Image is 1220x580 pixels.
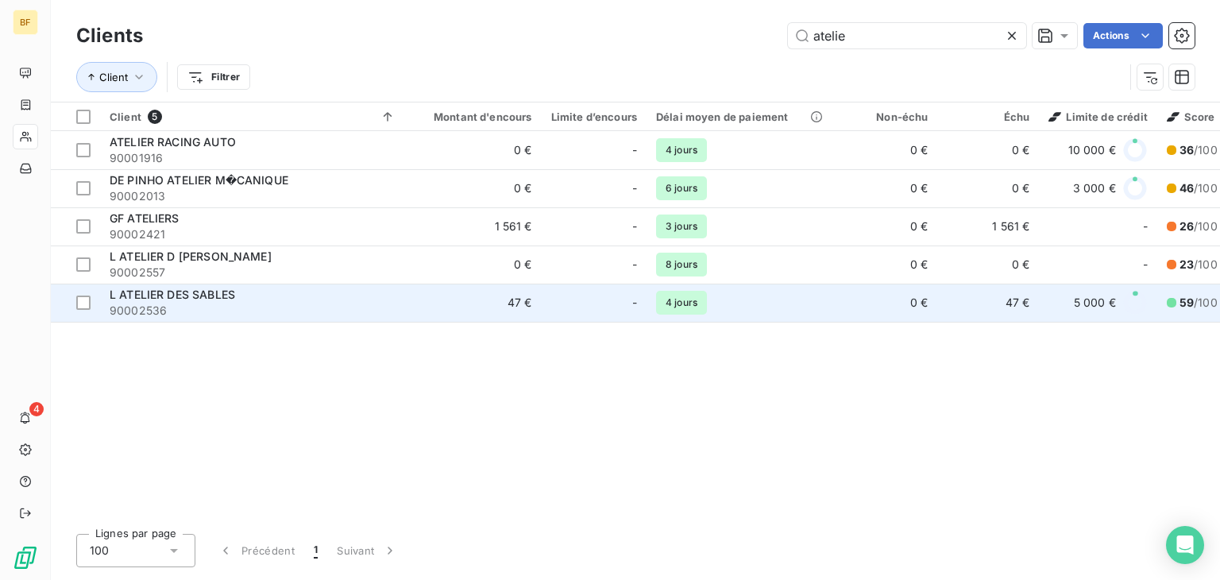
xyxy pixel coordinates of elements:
td: 1 561 € [937,207,1039,246]
td: 0 € [937,131,1039,169]
span: L ATELIER DES SABLES [110,288,235,301]
span: 8 jours [656,253,707,276]
span: - [632,218,637,234]
span: 4 [29,402,44,416]
span: Score [1167,110,1215,123]
span: 5 000 € [1074,295,1116,311]
span: - [632,180,637,196]
span: 5 [148,110,162,124]
span: /100 [1179,218,1218,234]
td: 0 € [405,131,542,169]
span: 90002557 [110,265,396,280]
span: - [632,257,637,273]
td: 0 € [937,169,1039,207]
td: 0 € [836,169,937,207]
div: Échu [947,110,1029,123]
button: Filtrer [177,64,250,90]
div: Open Intercom Messenger [1166,526,1204,564]
td: 0 € [836,284,937,322]
span: 6 jours [656,176,707,200]
span: GF ATELIERS [110,211,180,225]
span: Client [99,71,128,83]
span: 36 [1179,143,1194,157]
img: Logo LeanPay [13,545,38,570]
span: 90002536 [110,303,396,319]
div: Limite d’encours [551,110,637,123]
td: 0 € [836,246,937,284]
span: - [632,142,637,158]
span: 23 [1179,257,1194,271]
div: Délai moyen de paiement [656,110,826,123]
td: 0 € [836,207,937,246]
td: 0 € [405,246,542,284]
span: - [632,295,637,311]
button: Suivant [327,534,407,567]
span: 1 [314,543,318,559]
span: ATELIER RACING AUTO [110,135,236,149]
span: 59 [1179,296,1194,309]
span: 46 [1179,181,1194,195]
span: /100 [1179,142,1218,158]
span: 4 jours [656,291,707,315]
div: Non-échu [845,110,928,123]
button: Précédent [208,534,304,567]
span: - [1143,257,1148,273]
span: 4 jours [656,138,707,162]
span: 3 000 € [1073,180,1116,196]
span: Client [110,110,141,123]
td: 0 € [405,169,542,207]
button: Client [76,62,157,92]
span: /100 [1179,295,1218,311]
span: /100 [1179,257,1218,273]
span: 90002013 [110,188,396,204]
span: L ATELIER D [PERSON_NAME] [110,249,272,263]
td: 47 € [937,284,1039,322]
td: 47 € [405,284,542,322]
span: 3 jours [656,215,707,238]
span: 26 [1179,219,1194,233]
span: - [1143,218,1148,234]
span: 10 000 € [1068,142,1116,158]
button: Actions [1083,23,1163,48]
span: 100 [90,543,109,559]
span: 90001916 [110,150,396,166]
span: Limite de crédit [1048,110,1147,123]
button: 1 [304,534,327,567]
div: BF [13,10,38,35]
input: Rechercher [788,23,1026,48]
div: Montant d'encours [415,110,532,123]
span: 90002421 [110,226,396,242]
td: 0 € [836,131,937,169]
h3: Clients [76,21,143,50]
span: /100 [1179,180,1218,196]
span: DE PINHO ATELIER M�CANIQUE [110,173,288,187]
td: 0 € [937,246,1039,284]
td: 1 561 € [405,207,542,246]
